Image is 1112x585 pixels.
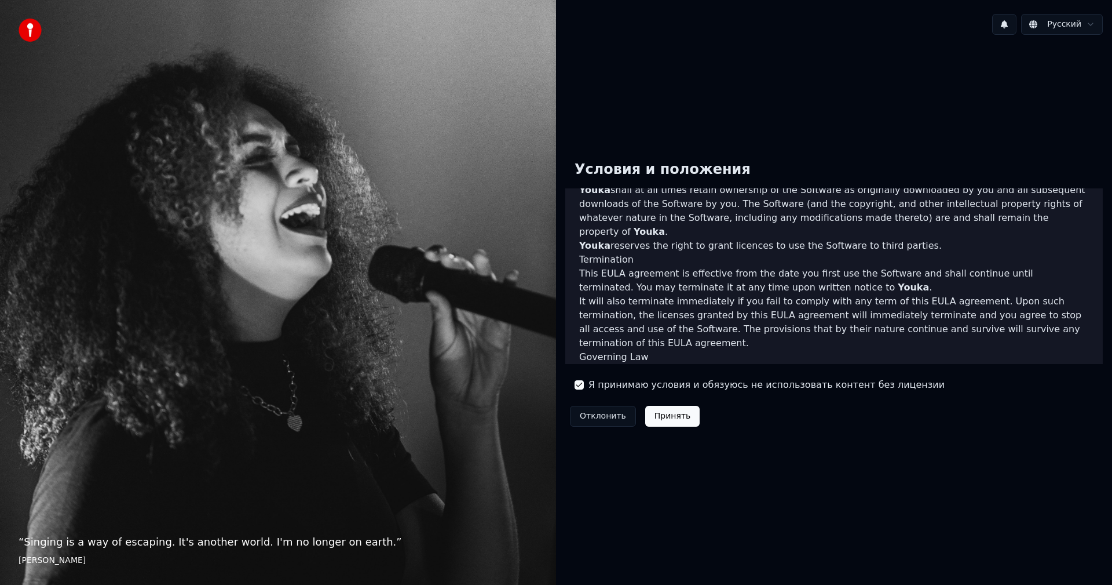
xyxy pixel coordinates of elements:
div: Условия и положения [565,151,760,188]
footer: [PERSON_NAME] [19,555,537,566]
p: This EULA agreement is effective from the date you first use the Software and shall continue unti... [579,267,1089,295]
p: “ Singing is a way of escaping. It's another world. I'm no longer on earth. ” [19,534,537,550]
span: Youka [579,240,610,251]
span: Youka [898,282,929,293]
p: It will also terminate immediately if you fail to comply with any term of this EULA agreement. Up... [579,295,1089,350]
span: Youka [579,184,610,195]
span: Youka [634,226,665,237]
button: Принять [645,406,700,427]
p: shall at all times retain ownership of the Software as originally downloaded by you and all subse... [579,183,1089,239]
img: youka [19,19,42,42]
label: Я принимаю условия и обязуюсь не использовать контент без лицензии [588,378,945,392]
button: Отклонить [570,406,636,427]
h3: Termination [579,253,1089,267]
h3: Governing Law [579,350,1089,364]
p: reserves the right to grant licences to use the Software to third parties. [579,239,1089,253]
